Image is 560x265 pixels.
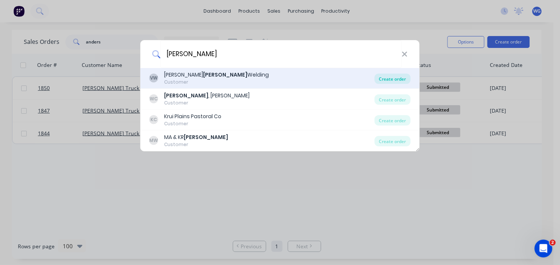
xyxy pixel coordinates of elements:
div: Create order [375,136,411,146]
div: , [PERSON_NAME] [164,92,250,100]
div: Create order [375,115,411,126]
span: 2 [550,240,556,246]
div: MA & KR [164,133,228,141]
div: Krui Plains Pastoral Co [164,113,221,120]
b: [PERSON_NAME] [184,133,228,141]
div: VW [149,74,158,83]
b: [PERSON_NAME] [203,71,247,78]
div: Create order [375,94,411,105]
iframe: Intercom live chat [535,240,553,258]
div: MW [149,136,158,145]
div: WC [149,94,158,103]
div: Customer [164,100,250,106]
div: Customer [164,141,228,148]
b: [PERSON_NAME] [164,92,208,99]
input: Enter a customer name to create a new order... [160,40,402,68]
div: Customer [164,120,221,127]
div: Create order [375,74,411,84]
div: KC [149,115,158,124]
div: Customer [164,79,269,85]
div: [PERSON_NAME] Welding [164,71,269,79]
